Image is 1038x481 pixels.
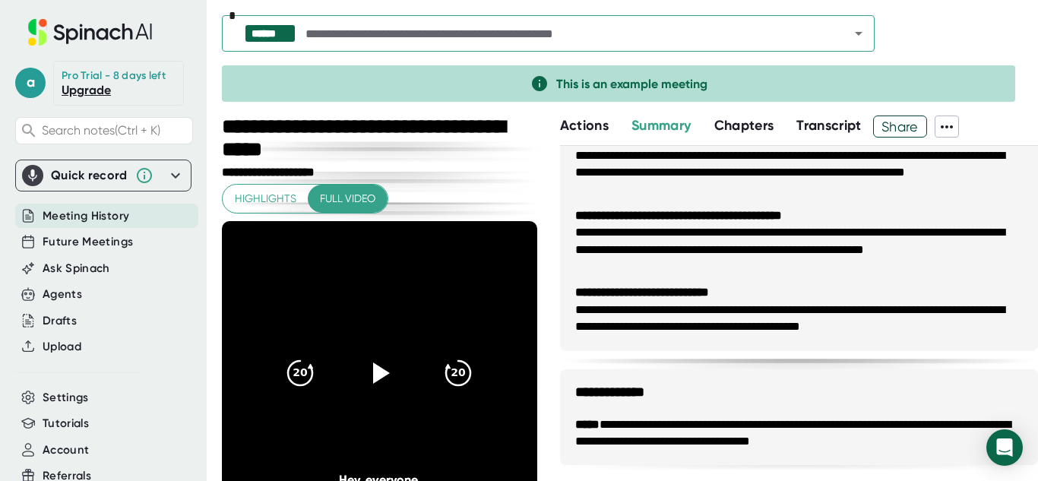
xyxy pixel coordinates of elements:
[631,117,691,134] span: Summary
[43,286,82,303] button: Agents
[873,116,927,138] button: Share
[631,116,691,136] button: Summary
[714,117,774,134] span: Chapters
[62,69,166,83] div: Pro Trial - 8 days left
[556,77,707,91] span: This is an example meeting
[42,123,160,138] span: Search notes (Ctrl + K)
[43,312,77,330] button: Drafts
[560,116,609,136] button: Actions
[848,23,869,44] button: Open
[51,168,128,183] div: Quick record
[796,116,862,136] button: Transcript
[320,189,375,208] span: Full video
[223,185,309,213] button: Highlights
[308,185,388,213] button: Full video
[796,117,862,134] span: Transcript
[15,68,46,98] span: a
[235,189,296,208] span: Highlights
[714,116,774,136] button: Chapters
[874,113,926,140] span: Share
[560,117,609,134] span: Actions
[22,160,185,191] div: Quick record
[43,389,89,407] button: Settings
[43,338,81,356] button: Upload
[43,415,89,432] button: Tutorials
[986,429,1023,466] div: Open Intercom Messenger
[43,233,133,251] button: Future Meetings
[43,207,129,225] button: Meeting History
[43,441,89,459] button: Account
[43,260,110,277] button: Ask Spinach
[62,83,111,97] a: Upgrade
